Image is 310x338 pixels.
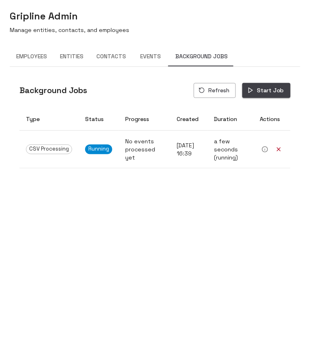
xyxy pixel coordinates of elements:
button: Events [133,47,169,66]
button: Start Job [242,83,291,98]
th: Type [19,108,79,131]
button: Background Jobs [169,47,234,66]
th: Status [79,108,119,131]
span: CSV Processing [26,145,72,153]
button: View Details [260,144,270,155]
th: Actions [253,108,291,131]
th: Created [170,108,207,131]
th: Duration [207,108,253,131]
p: No events processed yet [125,137,164,162]
p: Manage entities, contacts, and employees [10,26,129,34]
p: a few seconds (running) [214,137,247,162]
button: Entities [53,47,90,66]
p: [DATE] 16:39 [177,141,201,157]
span: Running [85,145,112,153]
button: Refresh [194,83,236,98]
h5: Gripline Admin [10,10,129,23]
th: Progress [119,108,170,131]
button: Employees [10,47,53,66]
button: Contacts [90,47,133,66]
h6: Background Jobs [19,84,87,97]
button: Cancel Job [274,144,284,155]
